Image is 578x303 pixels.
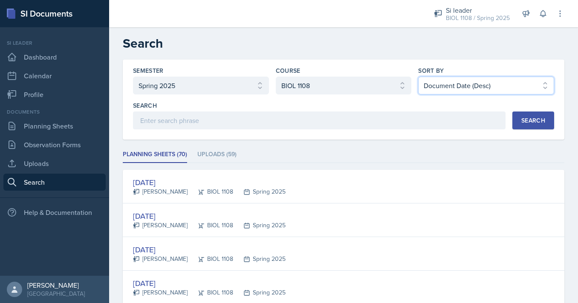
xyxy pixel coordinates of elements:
[188,254,233,263] div: BIOL 1108
[233,288,286,297] div: Spring 2025
[123,36,564,51] h2: Search
[3,136,106,153] a: Observation Forms
[133,101,157,110] label: Search
[3,117,106,134] a: Planning Sheets
[233,221,286,230] div: Spring 2025
[3,108,106,116] div: Documents
[133,111,506,129] input: Enter search phrase
[133,66,164,75] label: Semester
[418,66,444,75] label: Sort By
[3,67,106,84] a: Calendar
[133,187,188,196] div: [PERSON_NAME]
[133,177,286,188] div: [DATE]
[188,288,233,297] div: BIOL 1108
[3,155,106,172] a: Uploads
[27,289,85,298] div: [GEOGRAPHIC_DATA]
[27,281,85,289] div: [PERSON_NAME]
[521,117,545,124] div: Search
[133,277,286,289] div: [DATE]
[188,221,233,230] div: BIOL 1108
[197,146,237,163] li: Uploads (59)
[233,187,286,196] div: Spring 2025
[276,66,301,75] label: Course
[133,210,286,222] div: [DATE]
[446,14,510,23] div: BIOL 1108 / Spring 2025
[133,288,188,297] div: [PERSON_NAME]
[233,254,286,263] div: Spring 2025
[512,111,554,129] button: Search
[3,174,106,191] a: Search
[133,254,188,263] div: [PERSON_NAME]
[188,187,233,196] div: BIOL 1108
[3,49,106,66] a: Dashboard
[3,39,106,47] div: Si leader
[446,5,510,15] div: Si leader
[123,146,187,163] li: Planning Sheets (70)
[133,221,188,230] div: [PERSON_NAME]
[3,204,106,221] div: Help & Documentation
[133,244,286,255] div: [DATE]
[3,86,106,103] a: Profile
